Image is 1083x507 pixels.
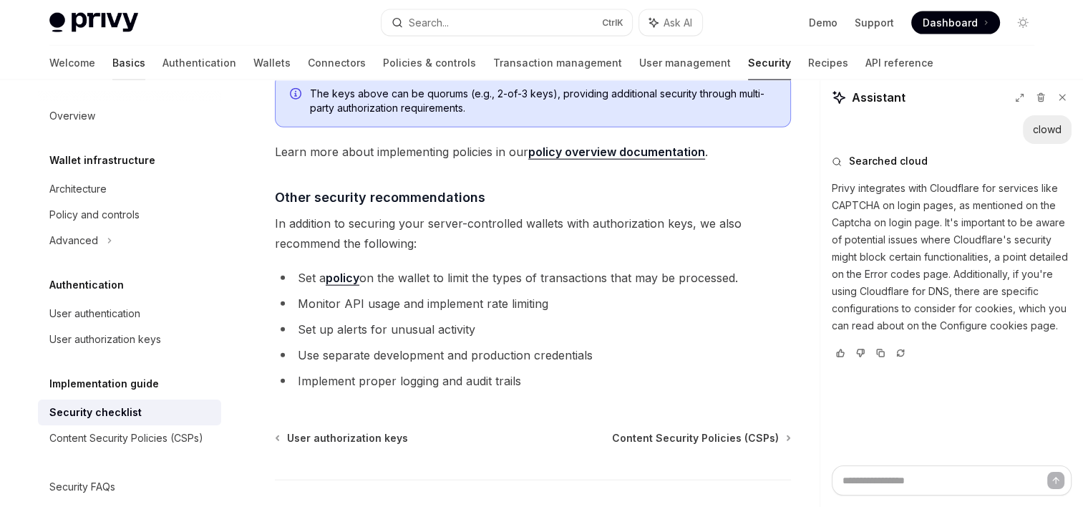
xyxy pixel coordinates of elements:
[809,16,837,30] a: Demo
[911,11,1000,34] a: Dashboard
[832,154,1072,168] button: Searched cloud
[1047,472,1064,489] button: Send message
[849,154,928,168] span: Searched cloud
[308,46,366,80] a: Connectors
[49,180,107,198] div: Architecture
[49,375,159,392] h5: Implementation guide
[275,268,791,288] li: Set a on the wallet to limit the types of transactions that may be processed.
[38,327,221,352] a: User authorization keys
[49,13,138,33] img: light logo
[1033,122,1062,137] div: clowd
[612,431,779,445] span: Content Security Policies (CSPs)
[49,107,95,125] div: Overview
[276,431,408,445] a: User authorization keys
[855,16,894,30] a: Support
[38,202,221,228] a: Policy and controls
[38,103,221,129] a: Overview
[923,16,978,30] span: Dashboard
[275,371,791,391] li: Implement proper logging and audit trails
[310,87,776,115] span: The keys above can be quorums (e.g., 2-of-3 keys), providing additional security through multi-pa...
[808,46,848,80] a: Recipes
[162,46,236,80] a: Authentication
[275,142,791,162] span: Learn more about implementing policies in our .
[664,16,692,30] span: Ask AI
[49,404,142,421] div: Security checklist
[49,305,140,322] div: User authentication
[290,88,304,102] svg: Info
[275,213,791,253] span: In addition to securing your server-controlled wallets with authorization keys, we also recommend...
[1011,11,1034,34] button: Toggle dark mode
[832,180,1072,334] p: Privy integrates with Cloudflare for services like CAPTCHA on login pages, as mentioned on the Ca...
[326,271,359,286] a: policy
[49,206,140,223] div: Policy and controls
[602,17,623,29] span: Ctrl K
[493,46,622,80] a: Transaction management
[639,10,702,36] button: Ask AI
[275,319,791,339] li: Set up alerts for unusual activity
[49,478,115,496] div: Security FAQs
[275,345,791,365] li: Use separate development and production credentials
[382,10,632,36] button: Search...CtrlK
[38,474,221,500] a: Security FAQs
[275,188,485,207] span: Other security recommendations
[409,14,449,32] div: Search...
[49,331,161,348] div: User authorization keys
[38,301,221,327] a: User authentication
[852,89,905,106] span: Assistant
[38,400,221,425] a: Security checklist
[38,176,221,202] a: Architecture
[612,431,790,445] a: Content Security Policies (CSPs)
[865,46,933,80] a: API reference
[253,46,291,80] a: Wallets
[528,145,705,160] a: policy overview documentation
[639,46,731,80] a: User management
[38,425,221,451] a: Content Security Policies (CSPs)
[49,276,124,294] h5: Authentication
[49,46,95,80] a: Welcome
[748,46,791,80] a: Security
[383,46,476,80] a: Policies & controls
[287,431,408,445] span: User authorization keys
[49,232,98,249] div: Advanced
[112,46,145,80] a: Basics
[49,430,203,447] div: Content Security Policies (CSPs)
[49,152,155,169] h5: Wallet infrastructure
[275,294,791,314] li: Monitor API usage and implement rate limiting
